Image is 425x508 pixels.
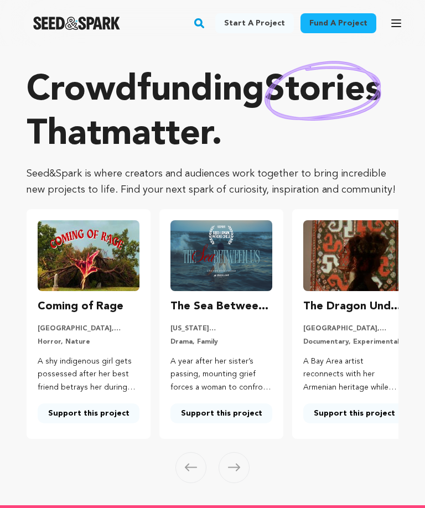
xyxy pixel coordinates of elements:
[101,117,211,153] span: matter
[265,61,381,121] img: hand sketched image
[27,69,398,157] p: Crowdfunding that .
[33,17,120,30] a: Seed&Spark Homepage
[303,355,405,395] p: A Bay Area artist reconnects with her Armenian heritage while piecing together stained glass frag...
[170,338,272,346] p: Drama, Family
[303,298,405,315] h3: The Dragon Under Our Feet
[170,403,272,423] a: Support this project
[38,355,139,395] p: A shy indigenous girl gets possessed after her best friend betrays her during their annual campin...
[38,324,139,333] p: [GEOGRAPHIC_DATA], [US_STATE] | Film Short
[215,13,294,33] a: Start a project
[303,324,405,333] p: [GEOGRAPHIC_DATA], [US_STATE] | Film Feature
[38,298,123,315] h3: Coming of Rage
[170,324,272,333] p: [US_STATE][GEOGRAPHIC_DATA], [US_STATE] | Film Short
[38,220,139,291] img: Coming of Rage image
[300,13,376,33] a: Fund a project
[27,166,398,198] p: Seed&Spark is where creators and audiences work together to bring incredible new projects to life...
[303,220,405,291] img: The Dragon Under Our Feet image
[38,403,139,423] a: Support this project
[33,17,120,30] img: Seed&Spark Logo Dark Mode
[38,338,139,346] p: Horror, Nature
[170,220,272,291] img: The Sea Between Us image
[170,298,272,315] h3: The Sea Between Us
[303,338,405,346] p: Documentary, Experimental
[170,355,272,395] p: A year after her sister’s passing, mounting grief forces a woman to confront the secrets, silence...
[303,403,405,423] a: Support this project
